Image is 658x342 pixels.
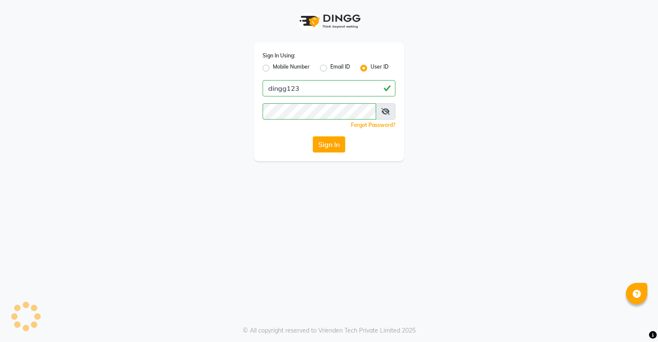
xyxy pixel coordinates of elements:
img: logo1.svg [295,9,363,34]
iframe: chat widget [622,308,649,333]
input: Username [263,80,395,96]
label: Sign In Using: [263,52,295,60]
label: User ID [371,63,389,73]
a: Forgot Password? [351,122,395,128]
input: Username [263,103,376,120]
label: Email ID [330,63,350,73]
button: Sign In [313,136,345,153]
label: Mobile Number [273,63,310,73]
